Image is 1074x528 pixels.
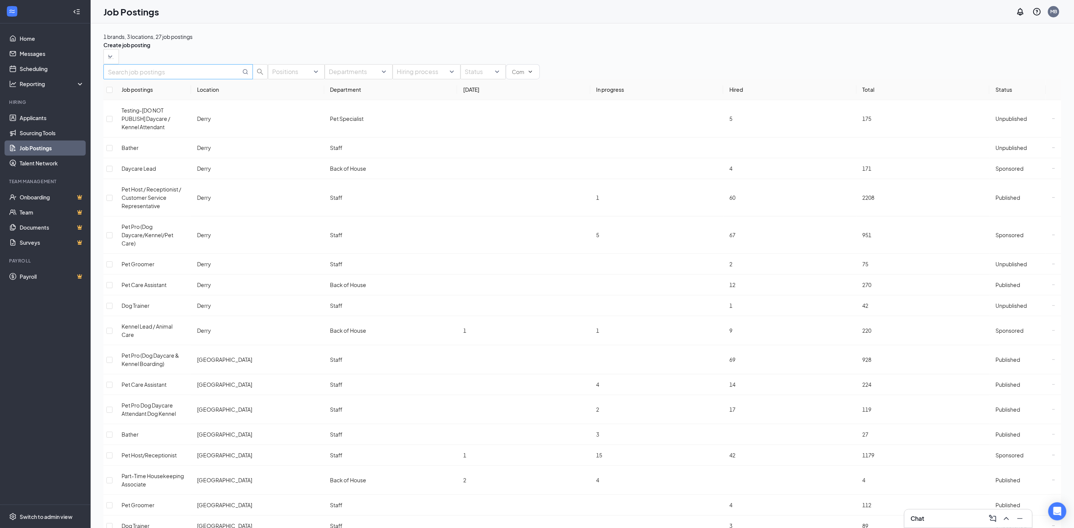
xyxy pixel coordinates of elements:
span: 67 [729,232,735,238]
th: [DATE] [457,79,590,100]
span: Pet Care Assistant [122,381,166,388]
span: Published [995,431,1020,438]
div: Team Management [9,178,83,185]
span: Derry [197,281,211,288]
span: 5 [596,232,599,238]
span: 928 [863,356,872,363]
td: Staff [324,216,458,254]
span: Back of House [330,165,367,172]
svg: Settings [9,513,17,520]
a: TeamCrown [20,205,84,220]
svg: Minimize [1015,514,1025,523]
span: Derry [197,194,211,201]
span: Derry [197,232,211,238]
button: Create job posting [103,41,150,49]
th: Total [857,79,990,100]
span: 224 [863,381,872,388]
td: Staff [324,495,458,516]
span: [GEOGRAPHIC_DATA] [197,452,252,459]
td: Derry [191,275,324,295]
h1: Job Postings [103,5,159,18]
span: 42 [729,452,735,459]
th: Hired [723,79,857,100]
span: Staff [330,356,343,363]
span: Derry [197,115,211,122]
span: Published [995,381,1020,388]
svg: Ellipses [1052,329,1055,332]
th: In progress [590,79,724,100]
span: Sponsored [995,232,1023,238]
span: 5 [729,115,732,122]
span: Published [995,406,1020,413]
div: Open Intercom Messenger [1048,502,1066,520]
span: Staff [330,502,343,508]
a: PayrollCrown [20,269,84,284]
span: Staff [330,302,343,309]
td: Exeter [191,424,324,445]
span: 69 [729,356,735,363]
span: 75 [863,261,869,267]
svg: Ellipses [1052,524,1055,527]
td: Derry [191,179,324,216]
td: Derry [191,216,324,254]
span: 9 [729,327,732,334]
span: 1 [463,452,466,459]
td: Derry [191,316,324,345]
svg: WorkstreamLogo [8,8,16,15]
span: Back of House [330,327,367,334]
svg: ChevronDown [527,69,533,75]
span: Pet Pro Dog Daycare Attendant Dog Kennel [122,402,176,417]
span: [GEOGRAPHIC_DATA] [197,477,252,483]
td: Exeter [191,466,324,495]
td: Back of House [324,158,458,179]
span: 60 [729,194,735,201]
svg: Ellipses [1052,117,1055,120]
svg: ComposeMessage [988,514,997,523]
span: 2 [596,406,599,413]
span: Daycare Lead [122,165,156,172]
span: 1 [729,302,732,309]
span: 4 [729,165,732,172]
span: Sponsored [995,327,1023,334]
span: Staff [330,232,343,238]
td: Staff [324,345,458,374]
td: Staff [324,445,458,466]
th: Status [989,79,1046,100]
span: Bather [122,431,139,438]
span: [GEOGRAPHIC_DATA] [197,356,252,363]
span: Sponsored [995,452,1023,459]
span: Derry [197,302,211,309]
svg: MagnifyingGlass [242,69,248,75]
span: 175 [863,115,872,122]
div: Job postings [122,85,185,94]
p: 1 brands, 3 locations, 27 job postings [103,32,1061,41]
span: Part-Time Housekeeping Associate [122,472,184,488]
svg: Ellipses [1052,479,1055,482]
a: SurveysCrown [20,235,84,250]
td: Staff [324,295,458,316]
span: [GEOGRAPHIC_DATA] [197,381,252,388]
svg: Ellipses [1052,233,1055,236]
span: 3 [596,431,599,438]
a: Home [20,31,84,46]
svg: Ellipses [1052,283,1055,286]
button: search [253,64,268,79]
svg: QuestionInfo [1032,7,1042,16]
td: Staff [324,179,458,216]
span: [GEOGRAPHIC_DATA] [197,406,252,413]
span: 2 [463,477,466,483]
span: Published [995,194,1020,201]
svg: Ellipses [1052,196,1055,199]
svg: Ellipses [1052,433,1055,436]
svg: Ellipses [1052,304,1055,307]
span: Staff [330,431,343,438]
span: Derry [197,327,211,334]
span: Back of House [330,281,367,288]
span: 2208 [863,194,875,201]
svg: Notifications [1016,7,1025,16]
h3: Chat [911,514,924,523]
span: Kennel Lead / Animal Care [122,323,173,338]
span: 1 [596,194,599,201]
span: Pet Groomer [122,261,154,267]
td: Staff [324,374,458,395]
